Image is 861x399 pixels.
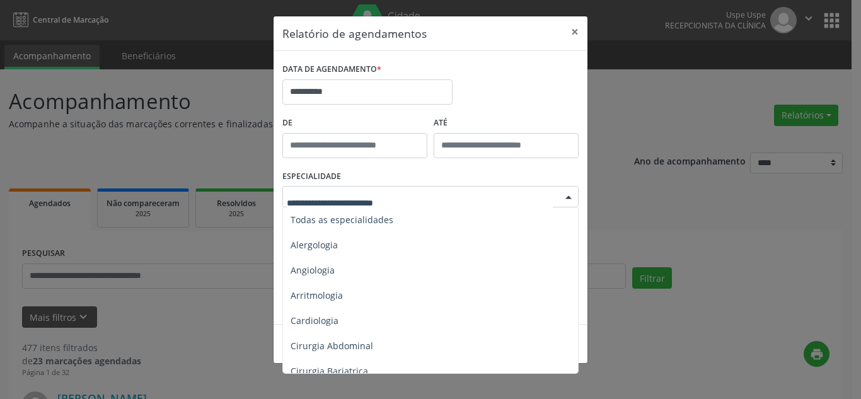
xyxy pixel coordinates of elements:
h5: Relatório de agendamentos [282,25,427,42]
span: Alergologia [291,239,338,251]
span: Arritmologia [291,289,343,301]
label: ATÉ [434,113,579,133]
span: Todas as especialidades [291,214,393,226]
label: ESPECIALIDADE [282,167,341,187]
span: Cirurgia Abdominal [291,340,373,352]
button: Close [562,16,587,47]
span: Angiologia [291,264,335,276]
span: Cardiologia [291,315,338,327]
label: De [282,113,427,133]
label: DATA DE AGENDAMENTO [282,60,381,79]
span: Cirurgia Bariatrica [291,365,368,377]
